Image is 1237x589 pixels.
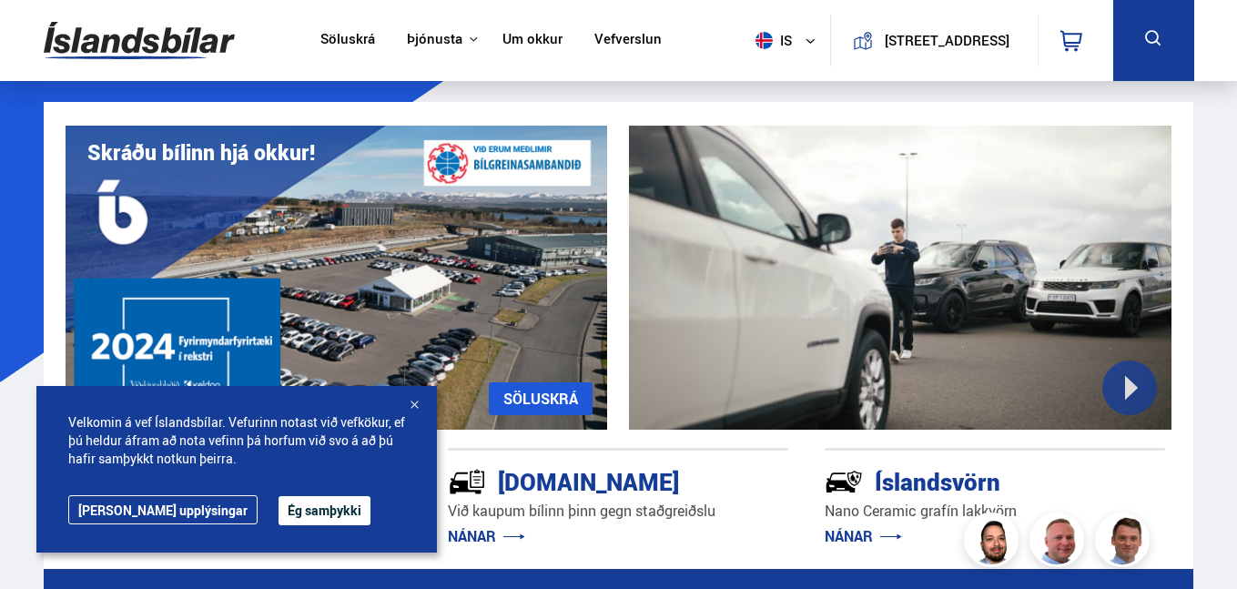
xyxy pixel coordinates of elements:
[68,495,258,524] a: [PERSON_NAME] upplýsingar
[967,515,1021,570] img: nhp88E3Fdnt1Opn2.png
[68,413,405,468] span: Velkomin á vef Íslandsbílar. Vefurinn notast við vefkökur, ef þú heldur áfram að nota vefinn þá h...
[825,526,902,546] a: NÁNAR
[44,11,235,70] img: G0Ugv5HjCgRt.svg
[448,464,724,496] div: [DOMAIN_NAME]
[825,501,1165,522] p: Nano Ceramic grafín lakkvörn
[1032,515,1087,570] img: siFngHWaQ9KaOqBr.png
[594,31,662,50] a: Vefverslun
[448,501,788,522] p: Við kaupum bílinn þinn gegn staðgreiðslu
[448,526,525,546] a: NÁNAR
[880,33,1014,48] button: [STREET_ADDRESS]
[755,32,773,49] img: svg+xml;base64,PHN2ZyB4bWxucz0iaHR0cDovL3d3dy53My5vcmcvMjAwMC9zdmciIHdpZHRoPSI1MTIiIGhlaWdodD0iNT...
[320,31,375,50] a: Söluskrá
[87,140,315,165] h1: Skráðu bílinn hjá okkur!
[502,31,563,50] a: Um okkur
[825,462,863,501] img: -Svtn6bYgwAsiwNX.svg
[489,382,593,415] a: SÖLUSKRÁ
[407,31,462,48] button: Þjónusta
[825,464,1100,496] div: Íslandsvörn
[66,126,608,430] img: eKx6w-_Home_640_.png
[448,462,486,501] img: tr5P-W3DuiFaO7aO.svg
[748,14,830,67] button: is
[1098,515,1152,570] img: FbJEzSuNWCJXmdc-.webp
[279,496,370,525] button: Ég samþykki
[841,15,1027,66] a: [STREET_ADDRESS]
[748,32,794,49] span: is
